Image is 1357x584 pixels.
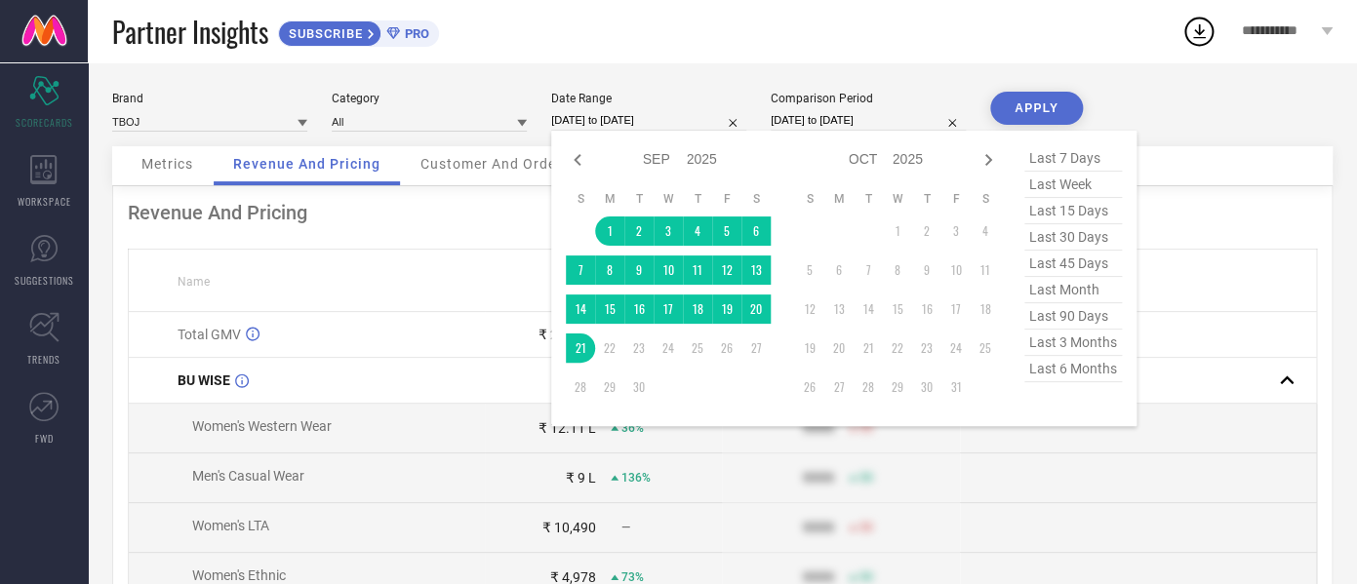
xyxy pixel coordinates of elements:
th: Wednesday [883,191,912,207]
span: Customer And Orders [420,156,570,172]
td: Sat Oct 11 2025 [971,255,1000,285]
div: Comparison Period [771,92,966,105]
td: Fri Oct 10 2025 [941,255,971,285]
button: APPLY [990,92,1083,125]
td: Sat Sep 20 2025 [741,294,771,324]
th: Saturday [971,191,1000,207]
span: last 6 months [1024,356,1122,382]
td: Sun Sep 14 2025 [566,294,595,324]
td: Mon Sep 01 2025 [595,216,624,246]
th: Friday [941,191,971,207]
span: Metrics [141,156,193,172]
th: Thursday [912,191,941,207]
td: Fri Sep 19 2025 [712,294,741,324]
td: Fri Sep 12 2025 [712,255,741,285]
td: Mon Sep 22 2025 [595,333,624,363]
span: 136% [621,471,651,485]
input: Select comparison period [771,110,966,131]
td: Fri Oct 17 2025 [941,294,971,324]
span: last 7 days [1024,145,1122,172]
td: Sun Sep 07 2025 [566,255,595,285]
td: Fri Oct 24 2025 [941,333,971,363]
td: Thu Sep 11 2025 [683,255,712,285]
span: PRO [400,26,429,41]
td: Thu Oct 16 2025 [912,294,941,324]
td: Wed Sep 24 2025 [654,333,683,363]
td: Mon Sep 08 2025 [595,255,624,285]
span: Women's Western Wear [192,418,332,434]
td: Mon Sep 29 2025 [595,372,624,402]
span: BU WISE [178,372,230,388]
td: Sat Sep 13 2025 [741,255,771,285]
td: Tue Oct 07 2025 [854,255,883,285]
span: 50 [859,521,873,534]
span: Women's LTA [192,518,269,533]
span: SCORECARDS [16,115,73,130]
div: ₹ 9 L [566,470,596,486]
td: Sun Oct 19 2025 [795,333,824,363]
span: last 90 days [1024,303,1122,330]
th: Tuesday [624,191,654,207]
td: Fri Oct 03 2025 [941,216,971,246]
div: Open download list [1181,14,1217,49]
input: Select date range [551,110,746,131]
div: Date Range [551,92,746,105]
span: 50 [859,421,873,435]
td: Mon Oct 20 2025 [824,333,854,363]
div: 9999 [803,520,834,535]
span: Revenue And Pricing [233,156,380,172]
th: Monday [595,191,624,207]
div: Previous month [566,148,589,172]
td: Sun Sep 28 2025 [566,372,595,402]
td: Fri Oct 31 2025 [941,372,971,402]
th: Thursday [683,191,712,207]
span: TRENDS [27,352,60,367]
td: Thu Sep 25 2025 [683,333,712,363]
div: 9999 [803,470,834,486]
td: Wed Oct 29 2025 [883,372,912,402]
td: Mon Oct 06 2025 [824,255,854,285]
th: Wednesday [654,191,683,207]
td: Wed Oct 15 2025 [883,294,912,324]
span: 50 [859,471,873,485]
td: Sun Oct 26 2025 [795,372,824,402]
span: 50 [859,570,873,584]
td: Tue Oct 14 2025 [854,294,883,324]
td: Wed Sep 10 2025 [654,255,683,285]
td: Mon Sep 15 2025 [595,294,624,324]
span: Total GMV [178,327,241,342]
td: Wed Oct 01 2025 [883,216,912,246]
td: Tue Sep 16 2025 [624,294,654,324]
div: Brand [112,92,307,105]
span: last 15 days [1024,198,1122,224]
td: Fri Sep 05 2025 [712,216,741,246]
span: — [621,521,630,534]
td: Tue Sep 23 2025 [624,333,654,363]
a: SUBSCRIBEPRO [278,16,439,47]
td: Thu Oct 30 2025 [912,372,941,402]
span: last 30 days [1024,224,1122,251]
span: SUBSCRIBE [279,26,368,41]
div: Category [332,92,527,105]
div: Next month [977,148,1000,172]
td: Wed Oct 22 2025 [883,333,912,363]
td: Tue Oct 28 2025 [854,372,883,402]
span: last 3 months [1024,330,1122,356]
td: Sun Oct 12 2025 [795,294,824,324]
td: Sat Oct 18 2025 [971,294,1000,324]
span: 36% [621,421,644,435]
span: last 45 days [1024,251,1122,277]
div: ₹ 10,490 [542,520,596,535]
td: Thu Oct 02 2025 [912,216,941,246]
td: Sun Sep 21 2025 [566,333,595,363]
div: Revenue And Pricing [128,201,1317,224]
div: ₹ 12.11 L [539,420,596,436]
div: 9999 [803,420,834,436]
span: Partner Insights [112,12,268,52]
th: Tuesday [854,191,883,207]
td: Fri Sep 26 2025 [712,333,741,363]
td: Wed Sep 03 2025 [654,216,683,246]
span: SUGGESTIONS [15,273,74,288]
span: last month [1024,277,1122,303]
span: Name [178,275,210,289]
